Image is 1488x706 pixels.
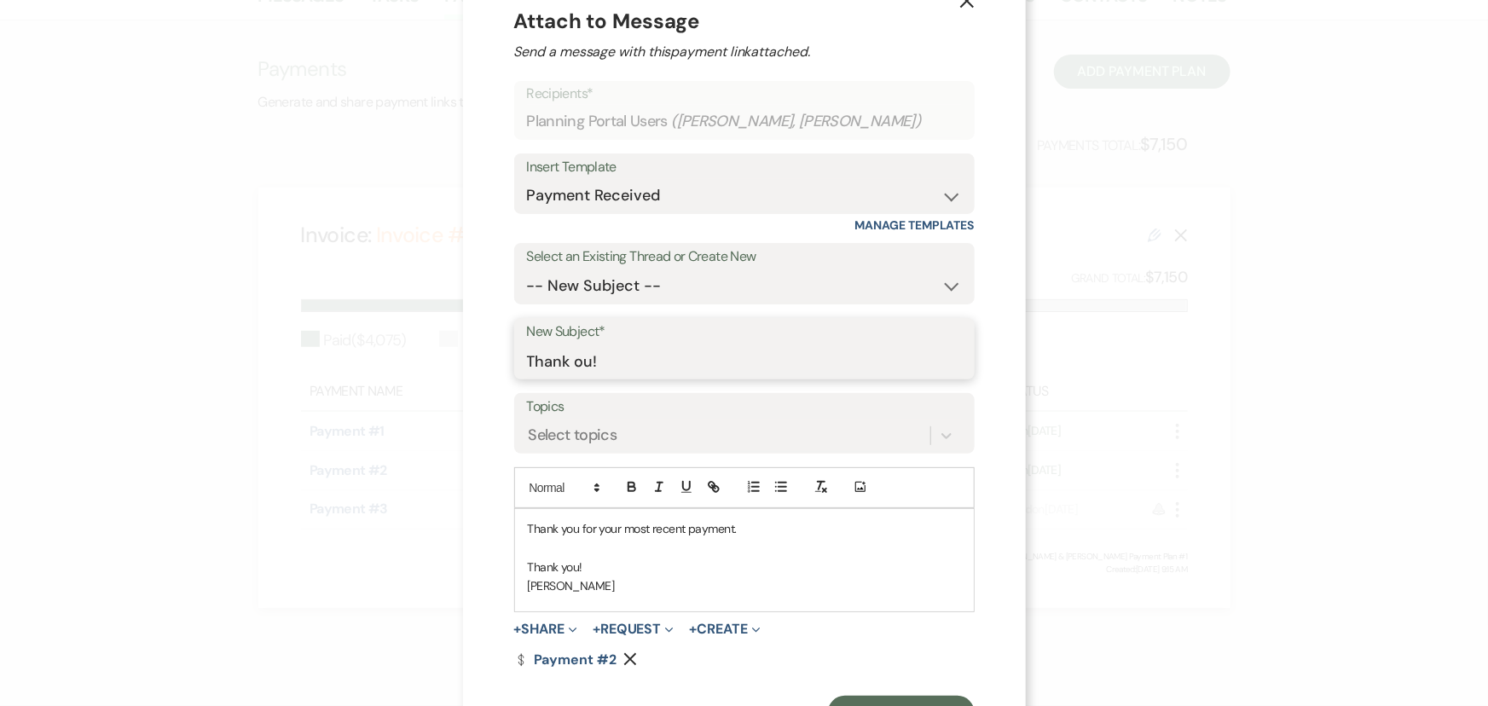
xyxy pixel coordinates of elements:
div: Planning Portal Users [527,105,962,138]
div: Select topics [529,424,617,447]
h2: Send a message with this payment link attached. [514,42,975,62]
div: Insert Template [527,155,962,180]
span: + [514,622,522,636]
p: Recipients* [527,83,962,105]
span: ( [PERSON_NAME], [PERSON_NAME] ) [671,110,922,133]
p: [PERSON_NAME] [528,576,961,595]
button: Request [593,622,674,636]
button: Share [514,622,578,636]
span: + [689,622,697,636]
p: Thank you for your most recent payment. [528,519,961,538]
label: Topics [527,395,962,420]
label: New Subject* [527,320,962,344]
p: Thank you! [528,558,961,576]
label: Select an Existing Thread or Create New [527,245,962,269]
h4: Attach to Message [514,6,975,37]
button: Create [689,622,760,636]
a: Payment #2 [514,653,617,667]
span: + [593,622,600,636]
a: Manage Templates [855,217,975,233]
